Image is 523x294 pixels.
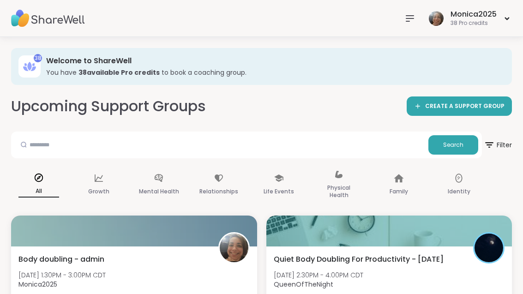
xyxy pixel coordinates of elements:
[199,186,238,197] p: Relationships
[451,19,497,27] div: 38 Pro credits
[18,254,104,265] span: Body doubling - admin
[220,234,248,262] img: Monica2025
[429,11,444,26] img: Monica2025
[274,280,333,289] b: QueenOfTheNight
[78,68,160,77] b: 38 available Pro credit s
[18,270,106,280] span: [DATE] 1:30PM - 3:00PM CDT
[274,270,363,280] span: [DATE] 2:30PM - 4:00PM CDT
[11,96,206,117] h2: Upcoming Support Groups
[139,186,179,197] p: Mental Health
[18,186,59,198] p: All
[407,96,512,116] a: CREATE A SUPPORT GROUP
[428,135,478,155] button: Search
[443,141,463,149] span: Search
[88,186,109,197] p: Growth
[451,9,497,19] div: Monica2025
[390,186,408,197] p: Family
[18,280,57,289] b: Monica2025
[46,68,499,77] h3: You have to book a coaching group.
[34,54,42,62] div: 38
[425,102,505,110] span: CREATE A SUPPORT GROUP
[11,2,85,35] img: ShareWell Nav Logo
[484,134,512,156] span: Filter
[319,182,359,201] p: Physical Health
[46,56,499,66] h3: Welcome to ShareWell
[484,132,512,158] button: Filter
[448,186,470,197] p: Identity
[274,254,444,265] span: Quiet Body Doubling For Productivity - [DATE]
[264,186,294,197] p: Life Events
[475,234,503,262] img: QueenOfTheNight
